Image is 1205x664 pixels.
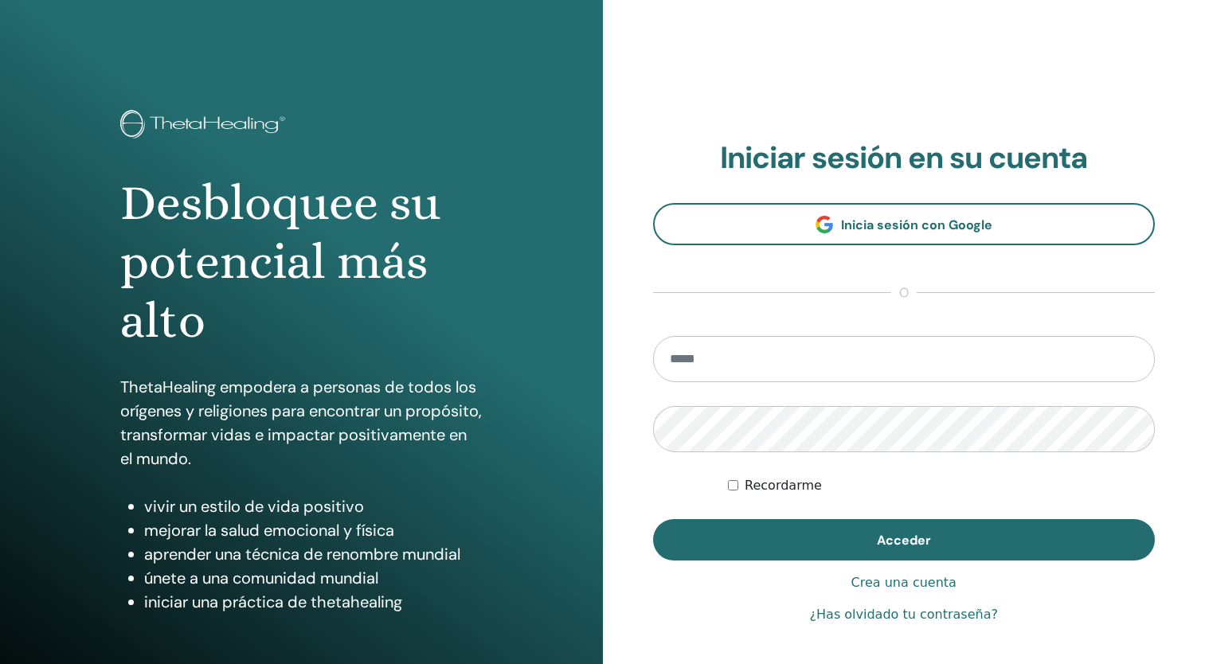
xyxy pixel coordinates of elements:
li: mejorar la salud emocional y física [144,518,482,542]
span: Acceder [877,532,931,549]
a: Crea una cuenta [851,573,957,592]
span: Inicia sesión con Google [841,217,992,233]
span: o [891,283,917,303]
a: Inicia sesión con Google [653,203,1156,245]
button: Acceder [653,519,1156,560]
label: Recordarme [745,476,822,495]
li: aprender una técnica de renombre mundial [144,542,482,566]
h2: Iniciar sesión en su cuenta [653,140,1156,177]
h1: Desbloquee su potencial más alto [120,174,482,351]
p: ThetaHealing empodera a personas de todos los orígenes y religiones para encontrar un propósito, ... [120,375,482,471]
a: ¿Has olvidado tu contraseña? [810,605,998,624]
li: vivir un estilo de vida positivo [144,494,482,518]
li: únete a una comunidad mundial [144,566,482,590]
li: iniciar una práctica de thetahealing [144,590,482,614]
div: Mantenerme autenticado indefinidamente o hasta cerrar la sesión manualmente [728,476,1155,495]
